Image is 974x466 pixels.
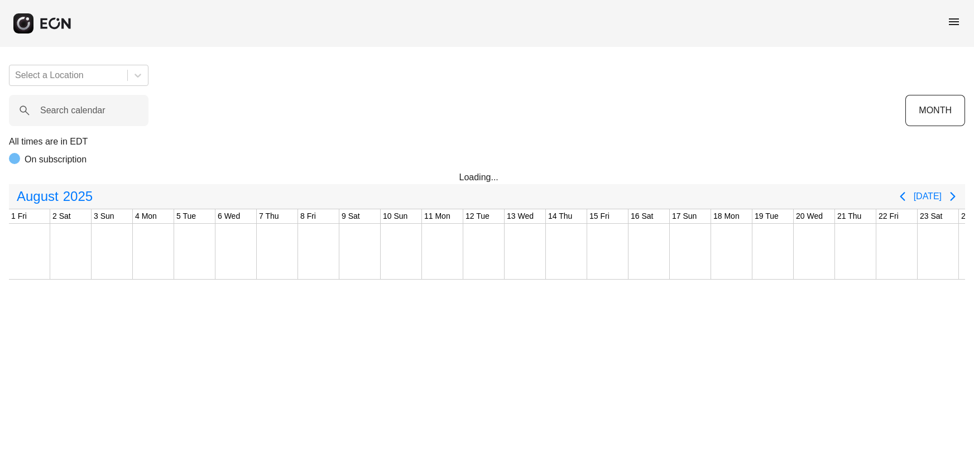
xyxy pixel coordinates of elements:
div: 15 Fri [587,209,612,223]
div: 10 Sun [381,209,410,223]
div: 6 Wed [215,209,242,223]
div: 1 Fri [9,209,29,223]
div: 20 Wed [794,209,825,223]
span: August [15,185,61,208]
div: 5 Tue [174,209,198,223]
button: Previous page [891,185,914,208]
div: 14 Thu [546,209,574,223]
div: Loading... [459,171,515,184]
button: August2025 [10,185,99,208]
p: On subscription [25,153,87,166]
div: 8 Fri [298,209,318,223]
div: 18 Mon [711,209,742,223]
div: 22 Fri [876,209,901,223]
div: 3 Sun [92,209,117,223]
div: 23 Sat [918,209,944,223]
label: Search calendar [40,104,105,117]
div: 16 Sat [628,209,655,223]
div: 13 Wed [505,209,536,223]
button: MONTH [905,95,965,126]
div: 11 Mon [422,209,453,223]
p: All times are in EDT [9,135,965,148]
div: 7 Thu [257,209,281,223]
div: 17 Sun [670,209,699,223]
div: 9 Sat [339,209,362,223]
div: 4 Mon [133,209,159,223]
span: menu [947,15,961,28]
div: 21 Thu [835,209,863,223]
button: Next page [942,185,964,208]
span: 2025 [61,185,95,208]
div: 12 Tue [463,209,492,223]
button: [DATE] [914,186,942,206]
div: 2 Sat [50,209,73,223]
div: 19 Tue [752,209,781,223]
